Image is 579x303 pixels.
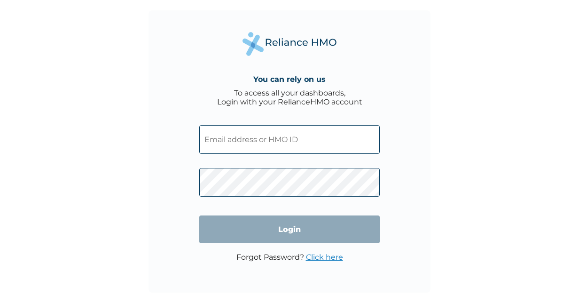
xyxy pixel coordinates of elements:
[199,215,380,243] input: Login
[217,88,362,106] div: To access all your dashboards, Login with your RelianceHMO account
[306,253,343,262] a: Click here
[243,32,336,56] img: Reliance Health's Logo
[253,75,326,84] h4: You can rely on us
[236,253,343,262] p: Forgot Password?
[199,125,380,154] input: Email address or HMO ID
